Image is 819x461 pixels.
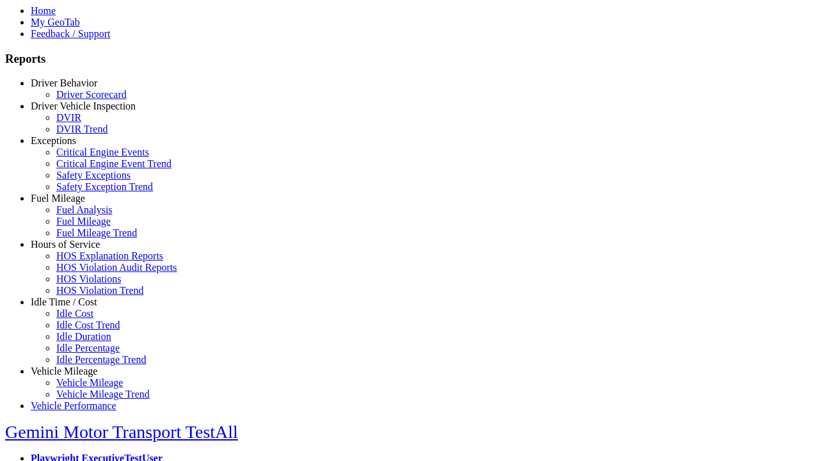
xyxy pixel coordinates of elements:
a: Safety Exceptions [56,170,131,181]
a: Home [31,5,56,16]
a: Idle Percentage Trend [56,354,146,365]
a: Critical Engine Events [56,147,149,158]
a: Feedback / Support [31,28,110,39]
a: Vehicle Mileage [56,377,123,388]
a: Vehicle Performance [31,400,116,411]
a: Driver Behavior [31,77,97,88]
a: Critical Engine Event Trend [56,158,171,169]
a: Vehicle Mileage Trend [56,389,150,400]
a: Hours of Service [31,239,100,250]
a: Fuel Mileage [31,193,85,204]
a: Driver Vehicle Inspection [31,101,136,111]
a: HOS Violation Trend [56,285,144,296]
a: Fuel Mileage [56,216,111,227]
a: HOS Violations [56,273,121,284]
a: DVIR Trend [56,124,107,134]
a: My GeoTab [31,17,80,28]
a: Vehicle Mileage [31,366,97,376]
a: Exceptions [31,135,76,146]
a: Driver Scorecard [56,89,127,100]
a: Idle Percentage [56,343,120,353]
h3: Reports [5,52,814,66]
a: Idle Duration [56,331,111,342]
a: Idle Cost [56,308,93,319]
a: Fuel Analysis [56,204,113,215]
a: Fuel Mileage Trend [56,227,137,238]
a: HOS Explanation Reports [56,250,163,261]
a: DVIR [56,112,81,123]
a: HOS Violation Audit Reports [56,262,177,273]
a: Gemini Motor Transport TestAll [5,422,238,442]
a: Safety Exception Trend [56,181,153,192]
a: Idle Time / Cost [31,296,97,307]
a: Idle Cost Trend [56,319,120,330]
